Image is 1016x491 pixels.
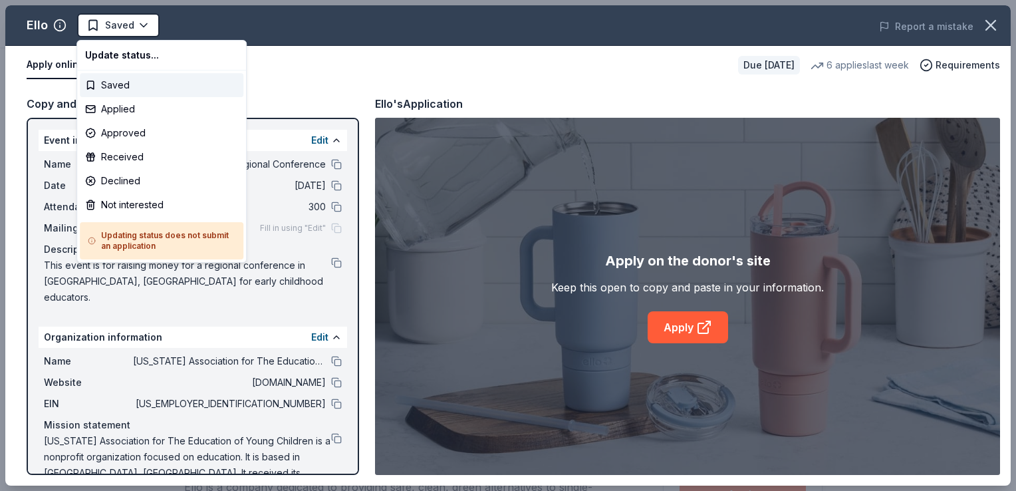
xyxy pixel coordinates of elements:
[80,169,243,193] div: Declined
[88,230,235,251] h5: Updating status does not submit an application
[80,121,243,145] div: Approved
[80,97,243,121] div: Applied
[80,73,243,97] div: Saved
[259,16,365,32] span: 2025 NMAEYC Regional Conference
[80,145,243,169] div: Received
[80,193,243,217] div: Not interested
[80,43,243,67] div: Update status...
